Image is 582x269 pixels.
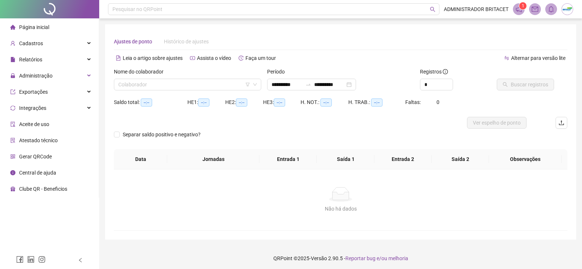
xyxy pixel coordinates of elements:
span: Leia o artigo sobre ajustes [123,55,183,61]
span: ADMINISTRADOR BRITACET [444,5,509,13]
span: youtube [190,55,195,61]
span: search [430,7,435,12]
span: Alternar para versão lite [511,55,565,61]
span: --:-- [141,98,152,107]
div: H. TRAB.: [348,98,405,107]
span: upload [558,120,564,126]
span: gift [10,186,15,191]
div: H. NOT.: [301,98,348,107]
span: Relatórios [19,57,42,62]
span: left [78,258,83,263]
span: Gerar QRCode [19,154,52,159]
div: HE 2: [225,98,263,107]
img: 73035 [562,4,573,15]
span: bell [548,6,554,12]
span: --:-- [198,98,209,107]
span: Exportações [19,89,48,95]
span: swap-right [305,82,311,87]
th: Observações [489,149,562,169]
button: Buscar registros [497,79,554,90]
th: Entrada 2 [374,149,432,169]
span: Registros [420,68,448,76]
span: swap [504,55,509,61]
span: Versão [311,255,327,261]
span: Observações [495,155,556,163]
th: Jornadas [167,149,259,169]
div: Saldo total: [114,98,187,107]
div: Não há dados [123,205,558,213]
span: sync [10,105,15,111]
span: file [10,57,15,62]
span: Atestado técnico [19,137,58,143]
sup: 1 [519,2,527,10]
th: Entrada 1 [259,149,317,169]
span: Clube QR - Beneficios [19,186,67,192]
button: Ver espelho de ponto [467,117,527,129]
span: info-circle [10,170,15,175]
span: 1 [522,3,524,8]
span: user-add [10,41,15,46]
span: Página inicial [19,24,49,30]
th: Saída 2 [432,149,489,169]
span: home [10,25,15,30]
span: Integrações [19,105,46,111]
span: facebook [16,256,24,263]
span: filter [245,82,250,87]
span: Faltas: [405,99,422,105]
span: audit [10,122,15,127]
span: info-circle [443,69,448,74]
span: Faça um tour [245,55,276,61]
span: --:-- [371,98,382,107]
span: mail [532,6,538,12]
span: Cadastros [19,40,43,46]
span: Aceite de uso [19,121,49,127]
span: Separar saldo positivo e negativo? [120,130,204,139]
span: Assista o vídeo [197,55,231,61]
th: Saída 1 [317,149,374,169]
span: Administração [19,73,53,79]
span: solution [10,138,15,143]
span: 0 [436,99,439,105]
span: Histórico de ajustes [164,39,209,44]
span: file-text [116,55,121,61]
span: lock [10,73,15,78]
span: to [305,82,311,87]
span: notification [515,6,522,12]
div: HE 1: [187,98,225,107]
span: qrcode [10,154,15,159]
span: --:-- [236,98,247,107]
span: Ajustes de ponto [114,39,152,44]
div: HE 3: [263,98,301,107]
span: Central de ajuda [19,170,56,176]
th: Data [114,149,167,169]
label: Período [267,68,290,76]
span: Reportar bug e/ou melhoria [345,255,408,261]
span: --:-- [274,98,285,107]
span: export [10,89,15,94]
span: instagram [38,256,46,263]
label: Nome do colaborador [114,68,168,76]
span: down [253,82,257,87]
span: linkedin [27,256,35,263]
span: --:-- [320,98,332,107]
span: history [238,55,244,61]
